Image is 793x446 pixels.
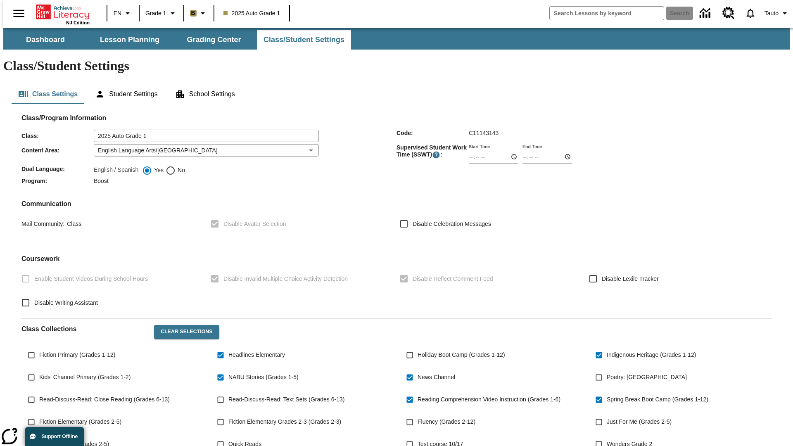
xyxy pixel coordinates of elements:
div: Class/Student Settings [12,84,781,104]
input: search field [550,7,664,20]
span: C11143143 [469,130,499,136]
h2: Class/Program Information [21,114,772,122]
span: Program : [21,178,94,184]
span: Disable Invalid Multiple Choice Activity Detection [223,275,348,283]
span: Disable Lexile Tracker [602,275,659,283]
span: Headlines Elementary [228,351,285,359]
h1: Class/Student Settings [3,58,790,74]
span: Holiday Boot Camp (Grades 1-12) [418,351,505,359]
span: Class [64,221,81,227]
span: Content Area : [21,147,94,154]
div: Communication [21,200,772,241]
span: Dual Language : [21,166,94,172]
span: Supervised Student Work Time (SSWT) : [396,144,469,159]
span: Code : [396,130,469,136]
a: Home [36,4,90,20]
h2: Communication [21,200,772,208]
div: English Language Arts/[GEOGRAPHIC_DATA] [94,144,319,157]
button: School Settings [169,84,242,104]
button: Language: EN, Select a language [110,6,136,21]
button: Class Settings [12,84,84,104]
button: Lesson Planning [88,30,171,50]
button: Profile/Settings [761,6,793,21]
button: Boost Class color is light brown. Change class color [187,6,211,21]
span: Indigenous Heritage (Grades 1-12) [607,351,696,359]
span: Fiction Elementary Grades 2-3 (Grades 2-3) [228,418,341,426]
div: SubNavbar [3,28,790,50]
span: Reading Comprehension Video Instruction (Grades 1-6) [418,395,560,404]
button: Dashboard [4,30,87,50]
button: Open side menu [7,1,31,26]
div: Coursework [21,255,772,311]
span: Yes [152,166,164,175]
span: Mail Community : [21,221,64,227]
label: English / Spanish [94,166,138,176]
a: Notifications [740,2,761,24]
label: End Time [522,143,542,149]
div: SubNavbar [3,30,352,50]
span: News Channel [418,373,455,382]
h2: Course work [21,255,772,263]
span: Tauto [765,9,779,18]
span: Support Offline [42,434,78,439]
span: Poetry: [GEOGRAPHIC_DATA] [607,373,687,382]
span: Disable Reflect Comment Feed [413,275,493,283]
span: Spring Break Boot Camp (Grades 1-12) [607,395,708,404]
span: Read-Discuss-Read: Close Reading (Grades 6-13) [39,395,170,404]
span: Class : [21,133,94,139]
a: Resource Center, Will open in new tab [717,2,740,24]
span: Grade 1 [145,9,166,18]
button: Supervised Student Work Time is the timeframe when students can take LevelSet and when lessons ar... [432,151,440,159]
span: B [191,8,195,18]
span: NJ Edition [66,20,90,25]
div: Home [36,3,90,25]
button: Student Settings [88,84,164,104]
button: Clear Selections [154,325,219,339]
span: 2025 Auto Grade 1 [223,9,280,18]
h2: Class Collections [21,325,147,333]
span: Disable Writing Assistant [34,299,98,307]
span: EN [114,9,121,18]
button: Grade: Grade 1, Select a grade [142,6,181,21]
span: Disable Avatar Selection [223,220,286,228]
button: Grading Center [173,30,255,50]
span: Just For Me (Grades 2-5) [607,418,672,426]
span: Boost [94,178,109,184]
button: Support Offline [25,427,84,446]
a: Data Center [695,2,717,25]
span: Kids' Channel Primary (Grades 1-2) [39,373,131,382]
input: Class [94,130,319,142]
button: Class/Student Settings [257,30,351,50]
span: Disable Celebration Messages [413,220,491,228]
span: No [176,166,185,175]
span: Fiction Primary (Grades 1-12) [39,351,115,359]
span: Enable Student Videos During School Hours [34,275,148,283]
span: NABU Stories (Grades 1-5) [228,373,299,382]
div: Class/Program Information [21,122,772,186]
span: Fiction Elementary (Grades 2-5) [39,418,121,426]
span: Fluency (Grades 2-12) [418,418,475,426]
span: Read-Discuss-Read: Text Sets (Grades 6-13) [228,395,344,404]
label: Start Time [469,143,490,149]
